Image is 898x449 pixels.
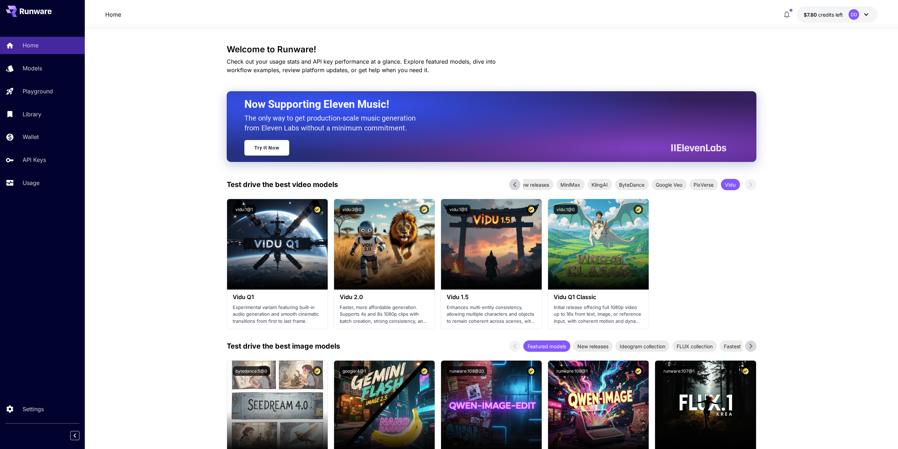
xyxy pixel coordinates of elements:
button: google:4@1 [340,366,369,376]
p: Faster, more affordable generation. Supports 4s and 8s 1080p clips with batch creation, strong co... [340,304,429,325]
span: Google Veo [652,181,686,188]
a: Home [105,10,121,19]
button: Certified Model – Vetted for best performance and includes a commercial license. [420,205,429,214]
button: bytedance:5@0 [233,366,270,376]
span: Featured models [523,343,570,350]
span: ByteDance [615,181,649,188]
img: alt [548,199,649,290]
button: Certified Model – Vetted for best performance and includes a commercial license. [634,205,643,214]
div: Fastest models [720,340,763,352]
button: Certified Model – Vetted for best performance and includes a commercial license. [420,366,429,376]
button: Certified Model – Vetted for best performance and includes a commercial license. [313,205,322,214]
p: Wallet [23,133,39,141]
div: Ideogram collection [615,340,670,352]
p: Test drive the best video models [227,179,338,190]
button: vidu:1@0 [554,205,578,214]
div: KlingAI [587,179,612,190]
span: $7.80 [804,12,818,18]
p: Initial release offering full 1080p video up to 16s from text, image, or reference input, with co... [554,304,643,325]
button: runware:107@1 [661,366,697,376]
h2: Now Supporting Eleven Music! [244,98,721,111]
h3: Vidu 1.5 [447,294,536,301]
button: Certified Model – Vetted for best performance and includes a commercial license. [741,366,750,376]
span: Vidu [721,181,740,188]
img: alt [334,199,435,290]
span: KlingAI [587,181,612,188]
div: Collapse sidebar [76,429,85,442]
span: Check out your usage stats and API key performance at a glance. Explore featured models, dive int... [227,58,496,74]
h3: Welcome to Runware! [227,45,756,54]
button: Certified Model – Vetted for best performance and includes a commercial license. [527,366,536,376]
div: DD [849,9,859,20]
p: API Keys [23,156,46,164]
div: Vidu [721,179,740,190]
span: New releases [514,181,553,188]
p: Enhances multi-entity consistency, allowing multiple characters and objects to remain coherent ac... [447,304,536,325]
div: PixVerse [689,179,718,190]
button: vidu:1@1 [233,205,256,214]
span: FLUX collection [672,343,717,350]
div: Featured models [523,340,570,352]
div: FLUX collection [672,340,717,352]
p: The only way to get production-scale music generation from Eleven Labs without a minimum commitment. [244,113,421,133]
button: $7.80244DD [797,6,878,23]
div: New releases [573,340,613,352]
p: Test drive the best image models [227,341,340,351]
p: Usage [23,179,40,187]
p: Home [23,41,38,49]
div: Google Veo [652,179,686,190]
div: ByteDance [615,179,649,190]
span: New releases [573,343,613,350]
div: New releases [514,179,553,190]
p: Experimental variant featuring built-in audio generation and smooth cinematic transitions from fi... [233,304,322,325]
span: Ideogram collection [615,343,670,350]
h3: Vidu Q1 Classic [554,294,643,301]
div: MiniMax [556,179,584,190]
img: alt [441,199,542,290]
p: Settings [23,405,44,413]
span: PixVerse [689,181,718,188]
a: Try It Now [244,140,289,156]
p: Library [23,110,41,118]
h3: Vidu 2.0 [340,294,429,301]
button: Certified Model – Vetted for best performance and includes a commercial license. [527,205,536,214]
span: Fastest models [720,343,763,350]
button: vidu:1@5 [447,205,470,214]
img: alt [227,199,328,290]
nav: breadcrumb [105,10,121,19]
div: $7.80244 [804,11,843,18]
button: Certified Model – Vetted for best performance and includes a commercial license. [313,366,322,376]
p: Models [23,64,42,72]
h3: Vidu Q1 [233,294,322,301]
button: Collapse sidebar [70,431,79,440]
button: runware:108@1 [554,366,590,376]
span: credits left [818,12,843,18]
button: Certified Model – Vetted for best performance and includes a commercial license. [634,366,643,376]
span: MiniMax [556,181,584,188]
button: vidu:2@0 [340,205,364,214]
p: Playground [23,87,53,95]
button: runware:108@20 [447,366,487,376]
